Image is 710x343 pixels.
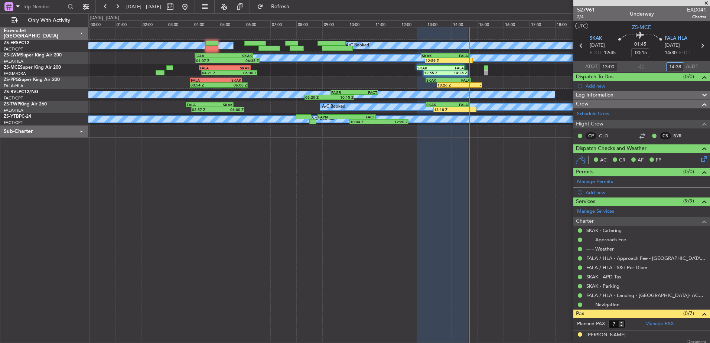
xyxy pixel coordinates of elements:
[683,168,694,176] span: (0/0)
[555,20,581,27] div: 18:00
[577,6,595,14] span: 527961
[187,102,210,107] div: FALA
[318,115,347,119] div: FAPN
[4,114,31,119] a: ZS-YTBPC-24
[210,102,233,107] div: SKAK
[4,41,29,45] a: ZS-ERSPC12
[4,120,23,125] a: FACT/CPT
[478,20,504,27] div: 15:00
[683,197,694,205] span: (9/9)
[219,20,245,27] div: 05:00
[599,133,616,139] a: GLO
[686,63,698,71] span: ALDT
[227,58,258,63] div: 06:35 Z
[270,20,296,27] div: 07:00
[224,53,253,58] div: SKAK
[229,71,257,75] div: 06:30 Z
[659,132,671,140] div: CS
[585,132,597,140] div: CP
[4,102,47,107] a: ZS-TWPKing Air 260
[577,178,613,186] a: Manage Permits
[666,62,684,71] input: --:--
[126,3,161,10] span: [DATE] - [DATE]
[346,40,369,51] div: A/C Booked
[576,310,584,318] span: Pax
[218,107,244,112] div: 06:00 Z
[322,101,345,112] div: A/C Booked
[254,1,298,13] button: Refresh
[4,41,19,45] span: ZS-ERS
[687,6,706,14] span: EXD041
[424,71,446,75] div: 12:55 Z
[630,10,654,18] div: Underway
[586,292,706,298] a: FALA / HLA - Landing - [GEOGRAPHIC_DATA]- ACC # 1800
[200,66,225,70] div: FALA
[374,20,400,27] div: 11:00
[400,20,426,27] div: 12:00
[4,95,23,101] a: FACT/CPT
[193,20,219,27] div: 04:00
[19,18,78,23] span: Only With Activity
[202,71,229,75] div: 04:21 Z
[311,114,335,125] div: A/C Booked
[576,197,595,206] span: Services
[504,20,530,27] div: 16:00
[575,23,588,29] button: UTC
[665,42,680,49] span: [DATE]
[665,35,687,42] span: FALA HLA
[576,91,613,99] span: Leg Information
[434,107,455,112] div: 13:18 Z
[586,236,626,243] a: --- - Approach Fee
[4,114,19,119] span: ZS-YTB
[586,255,706,261] a: FALA / HLA - Approach Fee - [GEOGRAPHIC_DATA]- ACC # 1800
[459,83,481,87] div: -
[586,301,619,308] a: --- - Navigation
[23,1,65,12] input: Trip Number
[422,53,445,58] div: SKAK
[576,73,613,81] span: Dispatch To-Dos
[4,90,19,94] span: ZS-RVL
[577,208,614,215] a: Manage Services
[331,90,354,95] div: FAGR
[4,78,19,82] span: ZS-PPG
[576,100,589,108] span: Crew
[590,35,602,42] span: SKAK
[577,110,609,118] a: Schedule Crew
[4,46,23,52] a: FACT/CPT
[530,20,556,27] div: 17:00
[585,63,597,71] span: ATOT
[4,90,38,94] a: ZS-RVLPC12/NG
[115,20,141,27] div: 01:00
[417,66,440,70] div: SKAK
[141,20,167,27] div: 02:00
[4,53,21,58] span: ZS-LWM
[586,264,647,271] a: FALA / HLA - S&T Per Diem
[426,78,448,82] div: SKAK
[576,217,594,226] span: Charter
[4,102,20,107] span: ZS-TWP
[576,120,603,128] span: Flight Crew
[426,58,449,63] div: 12:59 Z
[305,95,329,99] div: 08:20 Z
[590,49,602,57] span: ETOT
[192,107,218,112] div: 03:57 Z
[638,157,644,164] span: AF
[645,320,674,328] a: Manage PAX
[225,66,250,70] div: SKAK
[590,42,605,49] span: [DATE]
[455,107,476,112] div: -
[577,14,595,20] span: 2/4
[348,20,374,27] div: 10:00
[350,120,379,124] div: 10:04 Z
[196,58,227,63] div: 04:07 Z
[599,62,617,71] input: --:--
[296,20,322,27] div: 08:00
[8,14,81,26] button: Only With Activity
[604,49,616,57] span: 12:45
[216,78,241,82] div: SKAK
[632,23,651,31] span: ZS-MCE
[4,83,23,89] a: FALA/HLA
[379,120,407,124] div: 12:20 Z
[577,320,605,328] label: Planned PAX
[4,59,23,64] a: FALA/HLA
